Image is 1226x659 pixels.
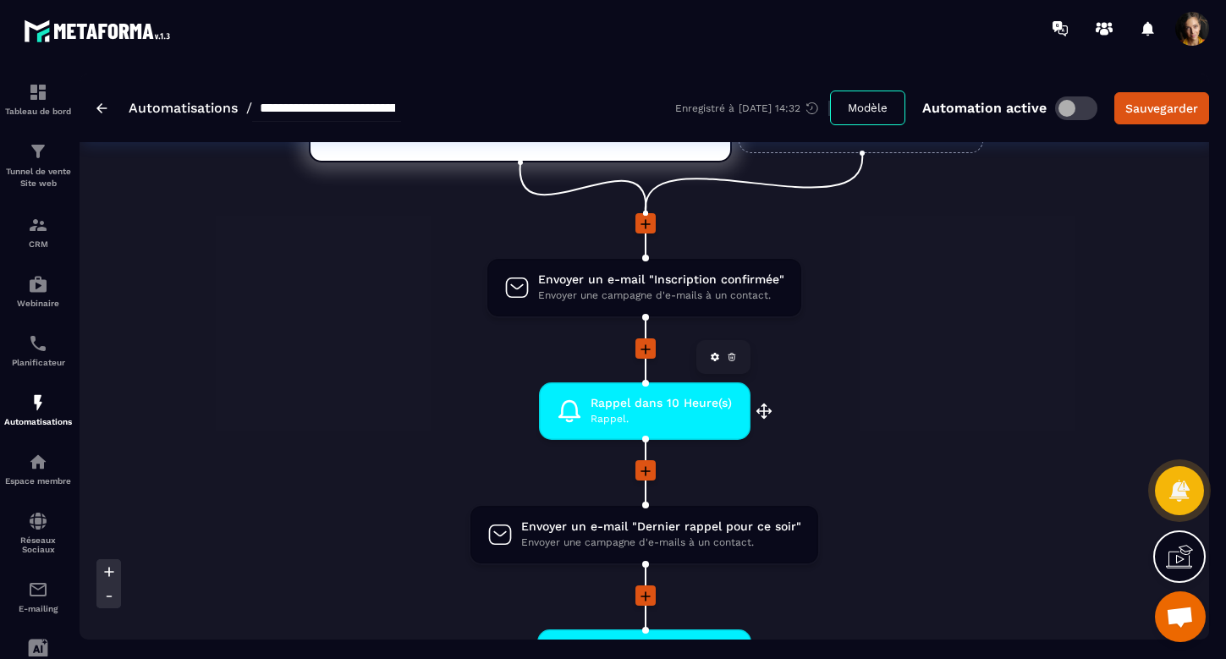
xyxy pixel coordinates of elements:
[4,299,72,308] p: Webinaire
[4,69,72,129] a: formationformationTableau de bord
[538,272,784,288] span: Envoyer un e-mail "Inscription confirmée"
[28,393,48,413] img: automations
[4,498,72,567] a: social-networksocial-networkRéseaux Sociaux
[830,91,905,125] button: Modèle
[4,202,72,261] a: formationformationCRM
[129,100,238,116] a: Automatisations
[675,101,830,116] div: Enregistré à
[4,476,72,486] p: Espace membre
[4,417,72,426] p: Automatisations
[4,380,72,439] a: automationsautomationsAutomatisations
[4,439,72,498] a: automationsautomationsEspace membre
[28,333,48,354] img: scheduler
[24,15,176,47] img: logo
[28,274,48,294] img: automations
[4,535,72,554] p: Réseaux Sociaux
[521,519,801,535] span: Envoyer un e-mail "Dernier rappel pour ce soir"
[246,100,252,116] span: /
[922,100,1047,116] p: Automation active
[1114,92,1209,124] button: Sauvegarder
[96,103,107,113] img: arrow
[4,261,72,321] a: automationsautomationsWebinaire
[1155,591,1206,642] div: Ouvrir le chat
[28,452,48,472] img: automations
[28,579,48,600] img: email
[4,604,72,613] p: E-mailing
[521,535,801,551] span: Envoyer une campagne d'e-mails à un contact.
[4,107,72,116] p: Tableau de bord
[591,395,732,411] span: Rappel dans 10 Heure(s)
[28,511,48,531] img: social-network
[1125,100,1198,117] div: Sauvegarder
[4,239,72,249] p: CRM
[28,215,48,235] img: formation
[28,82,48,102] img: formation
[591,411,732,427] span: Rappel.
[538,288,784,304] span: Envoyer une campagne d'e-mails à un contact.
[4,567,72,626] a: emailemailE-mailing
[28,141,48,162] img: formation
[4,321,72,380] a: schedulerschedulerPlanificateur
[739,102,800,114] p: [DATE] 14:32
[4,129,72,202] a: formationformationTunnel de vente Site web
[4,358,72,367] p: Planificateur
[4,166,72,189] p: Tunnel de vente Site web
